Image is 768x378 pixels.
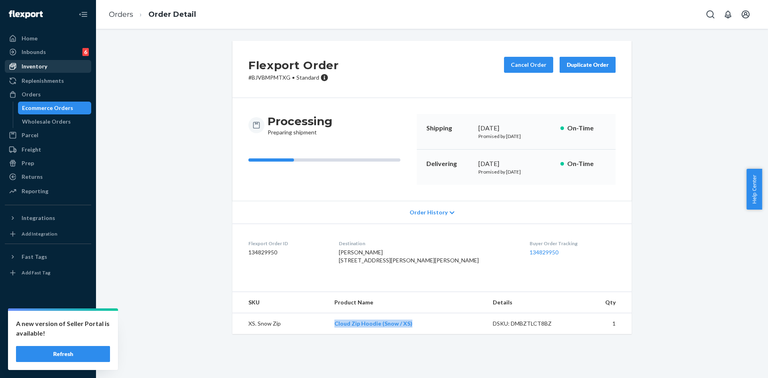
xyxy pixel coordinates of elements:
[486,292,574,313] th: Details
[248,74,339,82] p: # BJVBMPMTXG
[22,146,41,154] div: Freight
[5,228,91,240] a: Add Integration
[16,319,110,338] p: A new version of Seller Portal is available!
[268,114,332,128] h3: Processing
[702,6,718,22] button: Open Search Box
[5,88,91,101] a: Orders
[5,129,91,142] a: Parcel
[22,230,57,237] div: Add Integration
[22,269,50,276] div: Add Fast Tag
[478,168,554,175] p: Promised by [DATE]
[339,240,517,247] dt: Destination
[268,114,332,136] div: Preparing shipment
[566,61,609,69] div: Duplicate Order
[232,292,328,313] th: SKU
[334,320,412,327] a: Cloud Zip Hoodie (Snow / XS)
[530,249,558,256] a: 134829950
[75,6,91,22] button: Close Navigation
[5,170,91,183] a: Returns
[478,159,554,168] div: [DATE]
[5,356,91,368] button: Give Feedback
[22,48,46,56] div: Inbounds
[5,328,91,341] a: Talk to Support
[574,292,632,313] th: Qty
[5,266,91,279] a: Add Fast Tag
[248,57,339,74] h2: Flexport Order
[232,313,328,334] td: XS. Snow Zip
[5,60,91,73] a: Inventory
[22,118,71,126] div: Wholesale Orders
[18,115,92,128] a: Wholesale Orders
[478,133,554,140] p: Promised by [DATE]
[22,187,48,195] div: Reporting
[22,34,38,42] div: Home
[22,62,47,70] div: Inventory
[5,157,91,170] a: Prep
[248,248,326,256] dd: 134829950
[328,292,486,313] th: Product Name
[109,10,133,19] a: Orders
[478,124,554,133] div: [DATE]
[426,124,472,133] p: Shipping
[530,240,616,247] dt: Buyer Order Tracking
[560,57,616,73] button: Duplicate Order
[18,102,92,114] a: Ecommerce Orders
[22,104,73,112] div: Ecommerce Orders
[5,185,91,198] a: Reporting
[5,143,91,156] a: Freight
[5,46,91,58] a: Inbounds6
[504,57,553,73] button: Cancel Order
[16,346,110,362] button: Refresh
[148,10,196,19] a: Order Detail
[22,253,47,261] div: Fast Tags
[339,249,479,264] span: [PERSON_NAME] [STREET_ADDRESS][PERSON_NAME][PERSON_NAME]
[567,124,606,133] p: On-Time
[9,10,43,18] img: Flexport logo
[5,74,91,87] a: Replenishments
[82,48,89,56] div: 6
[292,74,295,81] span: •
[5,32,91,45] a: Home
[22,159,34,167] div: Prep
[738,6,754,22] button: Open account menu
[493,320,568,328] div: DSKU: DMBZTLCT8BZ
[5,342,91,355] a: Help Center
[22,173,43,181] div: Returns
[5,315,91,328] a: Settings
[410,208,448,216] span: Order History
[22,90,41,98] div: Orders
[102,3,202,26] ol: breadcrumbs
[746,169,762,210] button: Help Center
[248,240,326,247] dt: Flexport Order ID
[5,212,91,224] button: Integrations
[574,313,632,334] td: 1
[567,159,606,168] p: On-Time
[22,131,38,139] div: Parcel
[296,74,319,81] span: Standard
[22,77,64,85] div: Replenishments
[5,250,91,263] button: Fast Tags
[720,6,736,22] button: Open notifications
[426,159,472,168] p: Delivering
[22,214,55,222] div: Integrations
